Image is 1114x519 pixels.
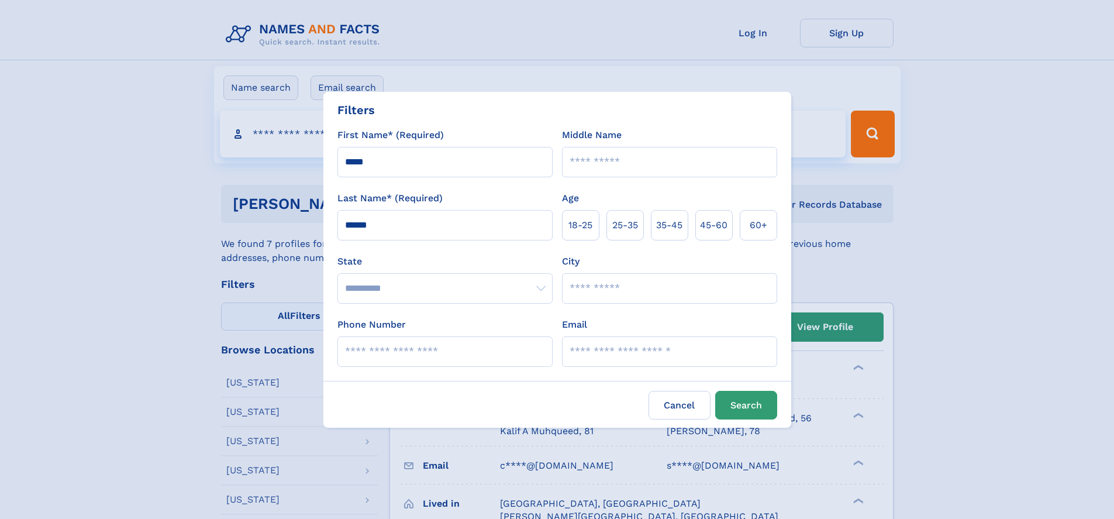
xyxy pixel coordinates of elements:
label: First Name* (Required) [337,128,444,142]
button: Search [715,391,777,420]
label: Last Name* (Required) [337,191,443,205]
span: 45‑60 [700,218,727,232]
label: Email [562,318,587,332]
label: City [562,255,580,269]
label: State [337,255,553,269]
span: 35‑45 [656,218,682,232]
span: 60+ [750,218,767,232]
span: 25‑35 [612,218,638,232]
div: Filters [337,101,375,119]
label: Phone Number [337,318,406,332]
label: Age [562,191,579,205]
label: Cancel [649,391,711,420]
span: 18‑25 [568,218,592,232]
label: Middle Name [562,128,622,142]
